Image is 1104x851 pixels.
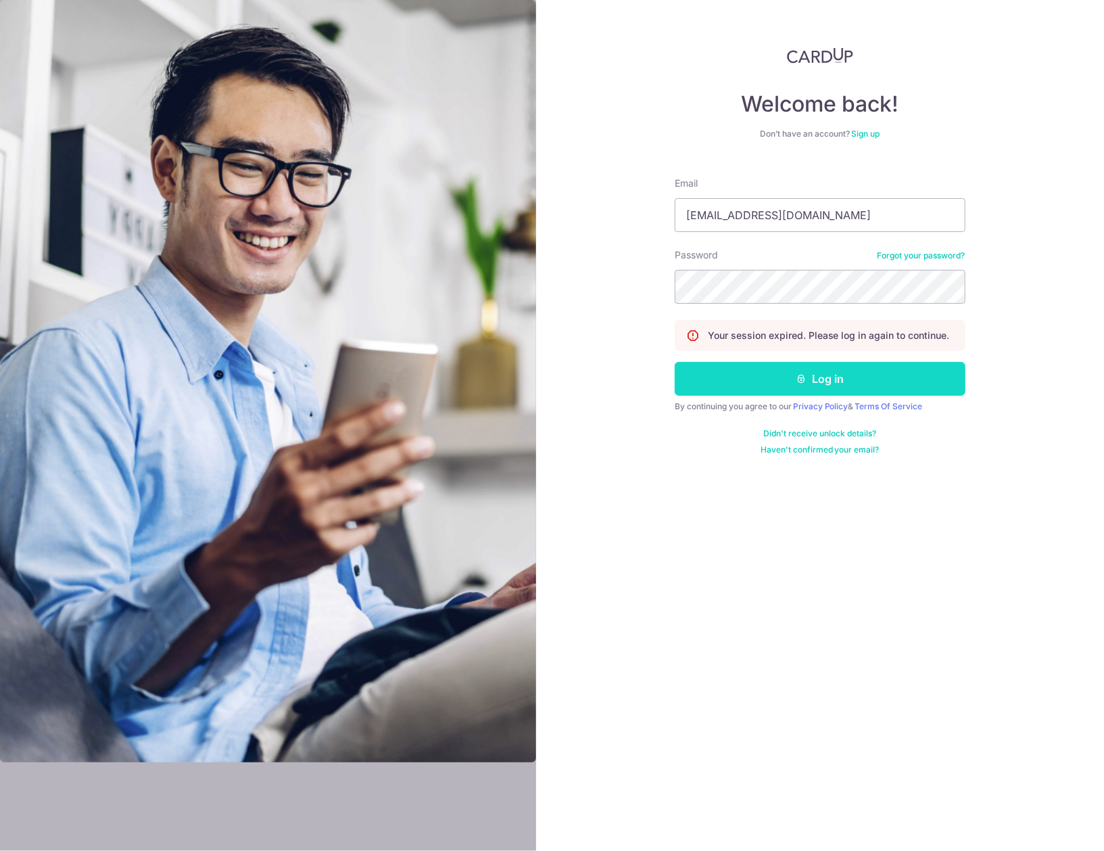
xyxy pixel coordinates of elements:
[855,401,923,411] a: Terms Of Service
[787,47,853,64] img: CardUp Logo
[793,401,848,411] a: Privacy Policy
[675,362,965,396] button: Log in
[675,401,965,412] div: By continuing you agree to our &
[878,250,965,261] a: Forgot your password?
[761,444,880,455] a: Haven't confirmed your email?
[708,329,950,342] p: Your session expired. Please log in again to continue.
[675,248,718,262] label: Password
[675,177,698,190] label: Email
[675,198,965,232] input: Enter your Email
[851,129,880,139] a: Sign up
[675,129,965,139] div: Don’t have an account?
[675,91,965,118] h4: Welcome back!
[763,428,876,439] a: Didn't receive unlock details?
